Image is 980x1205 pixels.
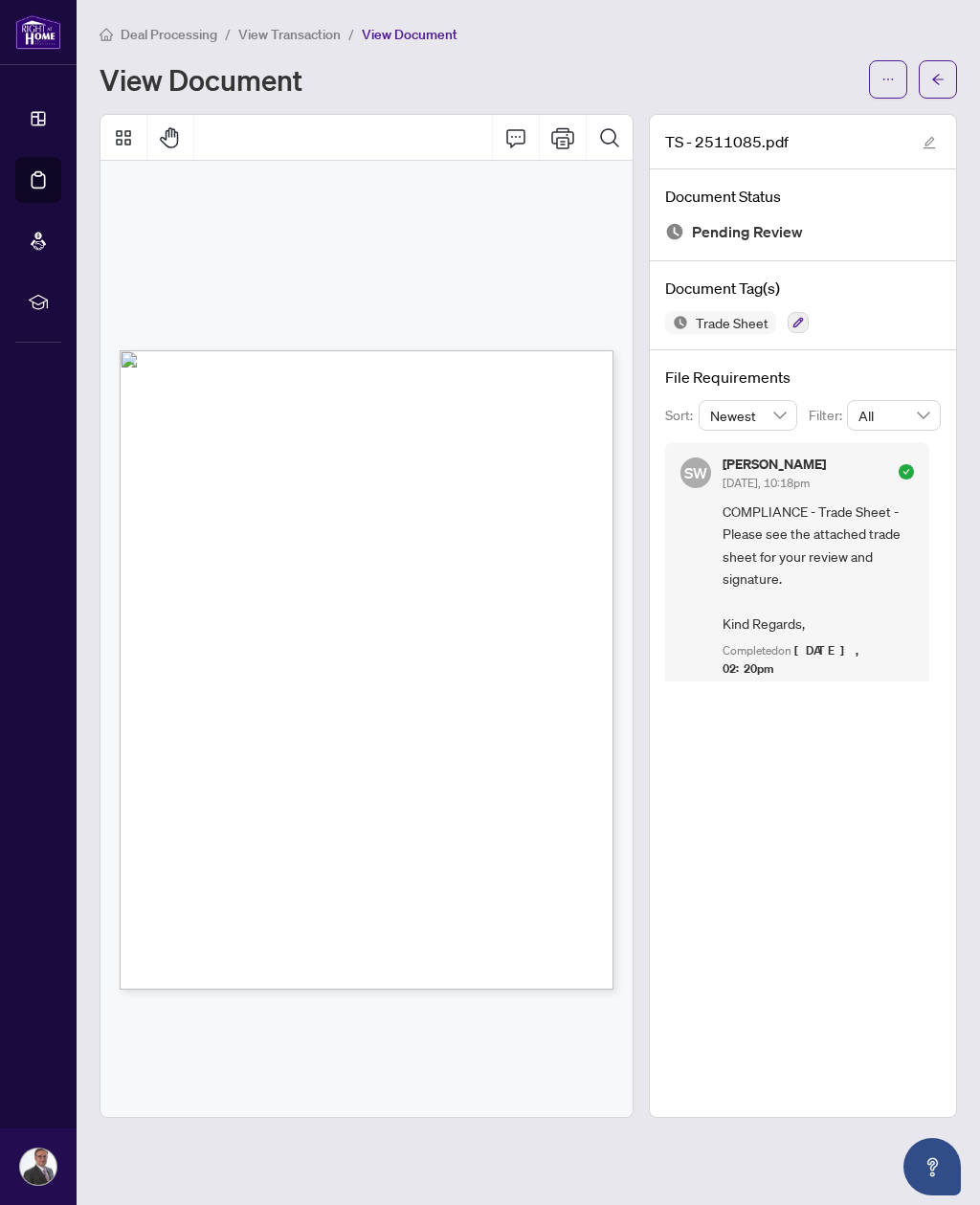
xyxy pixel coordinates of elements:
[225,23,231,45] li: /
[121,26,217,43] span: Deal Processing
[903,1138,961,1195] button: Open asap
[665,277,941,300] h4: Document Tag(s)
[899,464,914,480] span: check-circle
[688,316,776,329] span: Trade Sheet
[710,401,787,430] span: Newest
[238,26,341,43] span: View Transaction
[665,222,684,241] img: Document Status
[100,28,113,41] span: home
[665,185,941,208] h4: Document Status
[809,405,847,426] p: Filter:
[665,405,699,426] p: Sort:
[665,366,941,389] h4: File Requirements
[684,460,708,484] span: SW
[665,130,789,153] span: TS - 2511085.pdf
[362,26,457,43] span: View Document
[723,457,826,471] h5: [PERSON_NAME]
[723,476,810,490] span: [DATE], 10:18pm
[348,23,354,45] li: /
[15,14,61,50] img: logo
[723,642,914,679] div: Completed on
[931,73,945,86] span: arrow-left
[20,1149,56,1185] img: Profile Icon
[881,73,895,86] span: ellipsis
[723,501,914,635] span: COMPLIANCE - Trade Sheet - Please see the attached trade sheet for your review and signature. Kin...
[858,401,929,430] span: All
[923,136,936,149] span: edit
[723,679,914,715] div: Completed by
[665,311,688,334] img: Status Icon
[100,64,302,95] h1: View Document
[692,219,803,245] span: Pending Review
[723,642,866,677] span: [DATE], 02:20pm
